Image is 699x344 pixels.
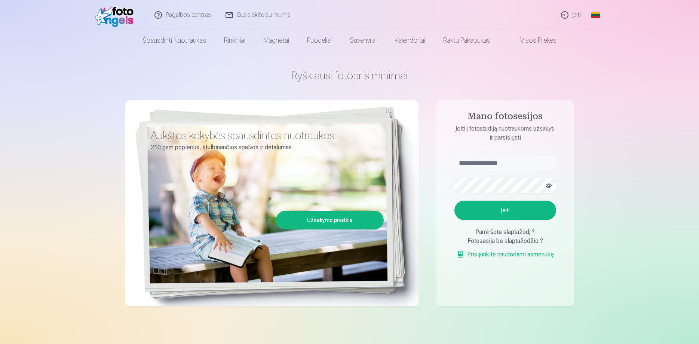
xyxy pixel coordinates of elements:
a: Raktų pakabukas [434,30,499,51]
p: Įeiti į fotostudiją nuotraukoms užsakyti ir parsisiųsti [447,124,564,142]
h4: Mano fotosesijos [447,111,564,124]
a: Kalendoriai [386,30,434,51]
p: 210 gsm popierius, stulbinančios spalvos ir detalumas [151,142,378,153]
img: /fa2 [95,3,138,27]
div: Pamiršote slaptažodį ? [454,228,556,237]
h1: Ryškiausi fotoprisiminimai [125,69,574,82]
div: Fotosesija be slaptažodžio ? [454,237,556,246]
button: Įeiti [454,201,556,220]
a: Prisijunkite naudodami asmenukę [457,250,554,259]
a: Užsakymo pradžia [277,212,383,228]
h3: Aukštos kokybės spausdintos nuotraukos [151,129,378,142]
a: Rinkiniai [215,30,254,51]
a: Magnetai [254,30,298,51]
a: Visos prekės [499,30,565,51]
a: Puodeliai [298,30,341,51]
a: Suvenyrai [341,30,386,51]
a: Spausdinti nuotraukas [134,30,215,51]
